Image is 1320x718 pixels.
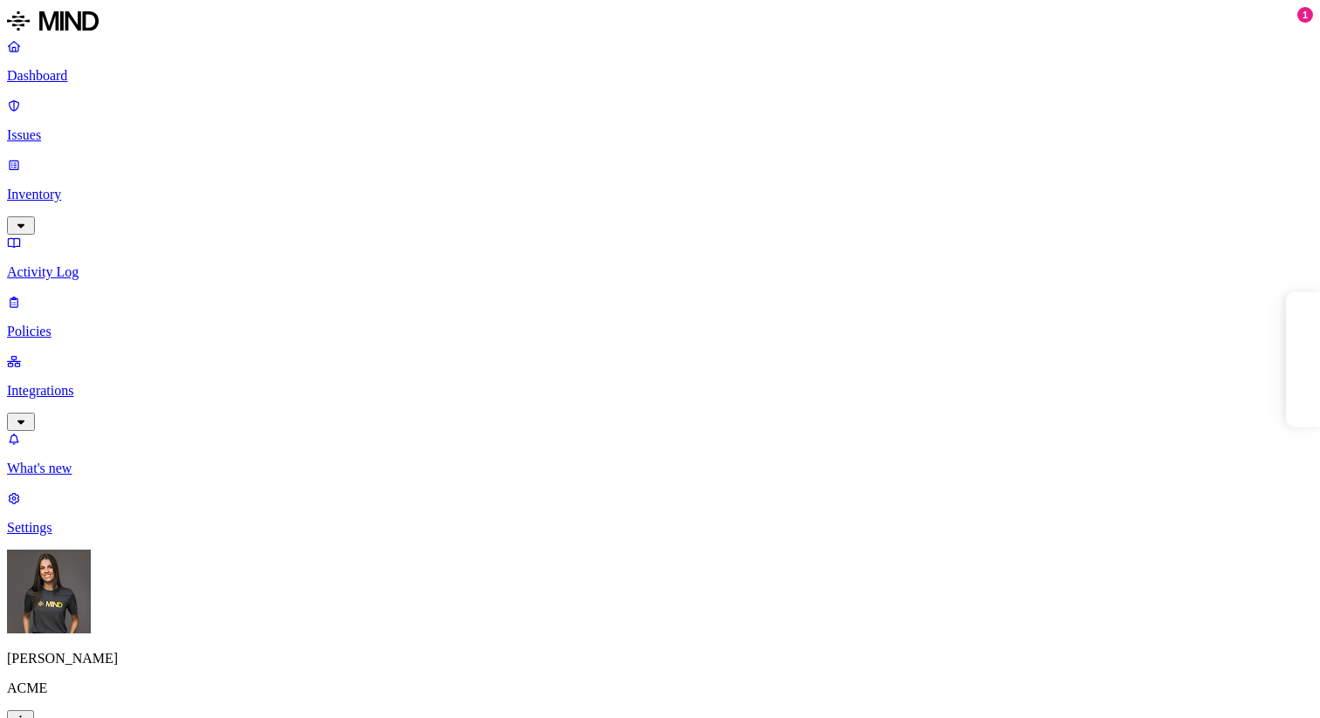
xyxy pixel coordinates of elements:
p: Integrations [7,383,1313,399]
a: MIND [7,7,1313,38]
a: Policies [7,294,1313,339]
p: Activity Log [7,264,1313,280]
p: Settings [7,520,1313,536]
a: Issues [7,98,1313,143]
a: Activity Log [7,235,1313,280]
a: What's new [7,431,1313,476]
a: Dashboard [7,38,1313,84]
p: Issues [7,127,1313,143]
p: What's new [7,461,1313,476]
p: Policies [7,324,1313,339]
a: Settings [7,490,1313,536]
a: Inventory [7,157,1313,232]
p: Dashboard [7,68,1313,84]
a: Integrations [7,353,1313,428]
p: ACME [7,680,1313,696]
img: Gal Cohen [7,550,91,633]
p: Inventory [7,187,1313,202]
div: 1 [1297,7,1313,23]
img: MIND [7,7,99,35]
